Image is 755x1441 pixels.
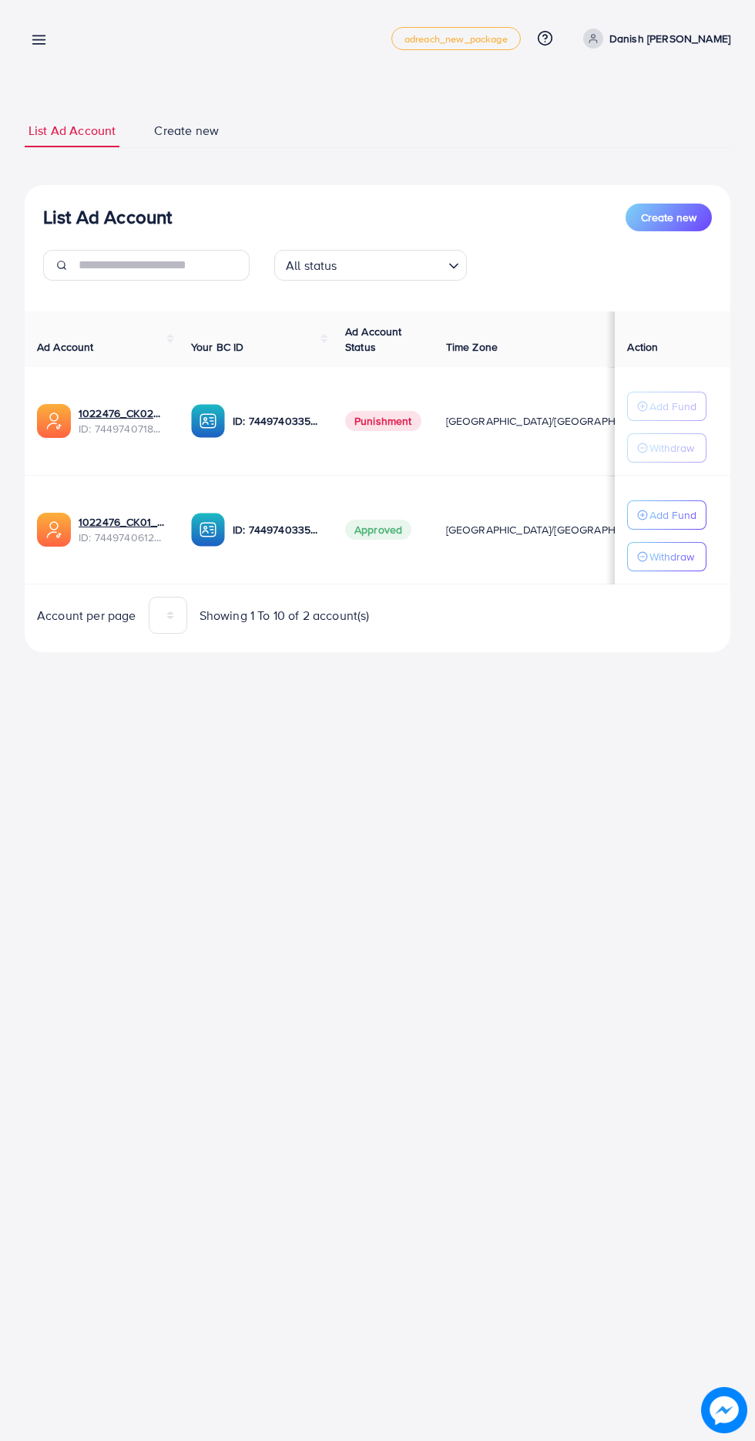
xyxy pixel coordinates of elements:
[609,29,730,48] p: Danish [PERSON_NAME]
[649,397,696,416] p: Add Fund
[283,254,341,277] span: All status
[37,607,136,625] span: Account per page
[627,392,706,421] button: Add Fund
[79,406,166,437] div: <span class='underline'>1022476_CK02_1734527935209</span></br>7449740718454915089
[345,520,411,540] span: Approved
[627,339,658,355] span: Action
[191,513,225,547] img: ic-ba-acc.ded83a64.svg
[701,1387,747,1433] img: image
[627,433,706,463] button: Withdraw
[404,34,508,44] span: adreach_new_package
[391,27,521,50] a: adreach_new_package
[79,514,166,530] a: 1022476_CK01_1734527903320
[627,500,706,530] button: Add Fund
[342,251,442,277] input: Search for option
[37,404,71,438] img: ic-ads-acc.e4c84228.svg
[37,513,71,547] img: ic-ads-acc.e4c84228.svg
[154,122,219,140] span: Create new
[649,506,696,524] p: Add Fund
[29,122,116,140] span: List Ad Account
[191,339,244,355] span: Your BC ID
[627,542,706,571] button: Withdraw
[43,206,172,228] h3: List Ad Account
[37,339,94,355] span: Ad Account
[626,204,712,231] button: Create new
[649,439,694,457] p: Withdraw
[191,404,225,438] img: ic-ba-acc.ded83a64.svg
[345,324,402,355] span: Ad Account Status
[446,413,660,429] span: [GEOGRAPHIC_DATA]/[GEOGRAPHIC_DATA]
[274,250,467,281] div: Search for option
[79,514,166,546] div: <span class='underline'>1022476_CK01_1734527903320</span></br>7449740612842192912
[233,520,320,539] p: ID: 7449740335716761616
[200,607,370,625] span: Showing 1 To 10 of 2 account(s)
[446,339,498,355] span: Time Zone
[446,522,660,537] span: [GEOGRAPHIC_DATA]/[GEOGRAPHIC_DATA]
[79,421,166,436] span: ID: 7449740718454915089
[79,406,166,421] a: 1022476_CK02_1734527935209
[641,210,696,225] span: Create new
[649,547,694,566] p: Withdraw
[79,530,166,545] span: ID: 7449740612842192912
[577,29,730,49] a: Danish [PERSON_NAME]
[345,411,421,431] span: Punishment
[233,412,320,430] p: ID: 7449740335716761616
